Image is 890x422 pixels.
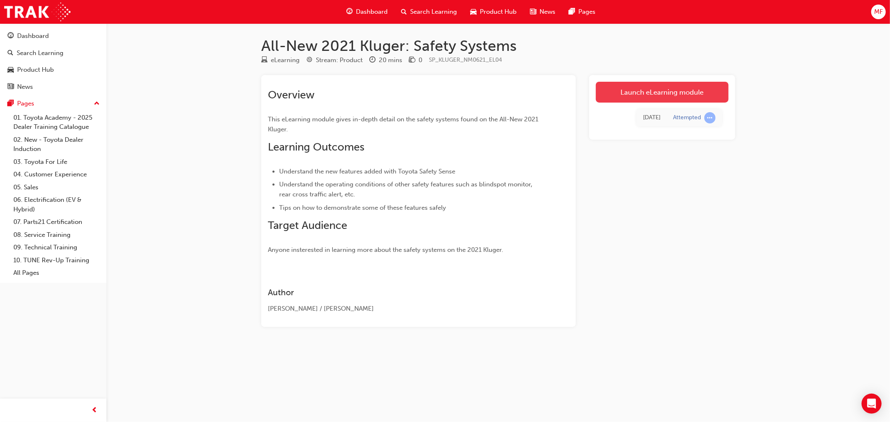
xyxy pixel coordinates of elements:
a: car-iconProduct Hub [464,3,523,20]
a: All Pages [10,266,103,279]
a: 07. Parts21 Certification [10,216,103,229]
span: pages-icon [8,100,14,108]
span: learningResourceType_ELEARNING-icon [261,57,267,64]
span: guage-icon [8,33,14,40]
div: 20 mins [379,55,402,65]
a: Search Learning [3,45,103,61]
span: car-icon [470,7,477,17]
a: 03. Toyota For Life [10,156,103,168]
span: Pages [578,7,595,17]
img: Trak [4,3,71,21]
div: Search Learning [17,48,63,58]
span: Learning Outcomes [268,141,364,153]
a: News [3,79,103,95]
span: car-icon [8,66,14,74]
button: Pages [3,96,103,111]
span: Overview [268,88,315,101]
a: 02. New - Toyota Dealer Induction [10,133,103,156]
div: Duration [369,55,402,65]
span: target-icon [306,57,313,64]
a: Product Hub [3,62,103,78]
a: Launch eLearning module [596,82,729,103]
span: pages-icon [569,7,575,17]
a: 01. Toyota Academy - 2025 Dealer Training Catalogue [10,111,103,133]
span: This eLearning module gives in-depth detail on the safety systems found on the All-New 2021 Kluger. [268,116,540,133]
a: 09. Technical Training [10,241,103,254]
div: Open Intercom Messenger [862,394,882,414]
span: Target Audience [268,219,347,232]
span: Anyone insterested in learning more about the safety systems on the 2021 Kluger. [268,246,503,254]
span: money-icon [409,57,415,64]
span: News [540,7,555,17]
div: 0 [419,55,422,65]
a: 06. Electrification (EV & Hybrid) [10,193,103,216]
span: news-icon [8,83,14,91]
button: MF [871,5,886,19]
span: Search Learning [410,7,457,17]
span: news-icon [530,7,536,17]
a: search-iconSearch Learning [394,3,464,20]
span: Understand the operating conditions of other safety features such as blindspot monitor, rear cros... [279,181,534,198]
a: 05. Sales [10,181,103,194]
div: Pages [17,99,34,108]
div: News [17,82,33,92]
div: Stream: Product [316,55,363,65]
a: guage-iconDashboard [340,3,394,20]
a: news-iconNews [523,3,562,20]
div: Tue Aug 12 2025 10:39:57 GMT+1000 (Australian Eastern Standard Time) [643,113,661,123]
span: Product Hub [480,7,517,17]
div: Product Hub [17,65,54,75]
button: DashboardSearch LearningProduct HubNews [3,27,103,96]
span: prev-icon [92,405,98,416]
div: eLearning [271,55,300,65]
h1: All-New 2021 Kluger: Safety Systems [261,37,735,55]
span: Tips on how to demonstrate some of these features safely [279,204,446,211]
a: pages-iconPages [562,3,602,20]
a: 04. Customer Experience [10,168,103,181]
span: up-icon [94,98,100,109]
a: 10. TUNE Rev-Up Training [10,254,103,267]
span: guage-icon [346,7,353,17]
div: Type [261,55,300,65]
span: Learning resource code [429,56,502,63]
span: search-icon [8,50,13,57]
span: search-icon [401,7,407,17]
span: MF [874,7,883,17]
span: Dashboard [356,7,388,17]
div: Attempted [673,114,701,122]
span: learningRecordVerb_ATTEMPT-icon [704,112,716,123]
div: [PERSON_NAME] / [PERSON_NAME] [268,304,539,314]
span: Understand the new features added with Toyota Safety Sense [279,168,455,175]
a: Dashboard [3,28,103,44]
h3: Author [268,288,539,297]
span: clock-icon [369,57,376,64]
div: Dashboard [17,31,49,41]
div: Price [409,55,422,65]
div: Stream [306,55,363,65]
a: 08. Service Training [10,229,103,241]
